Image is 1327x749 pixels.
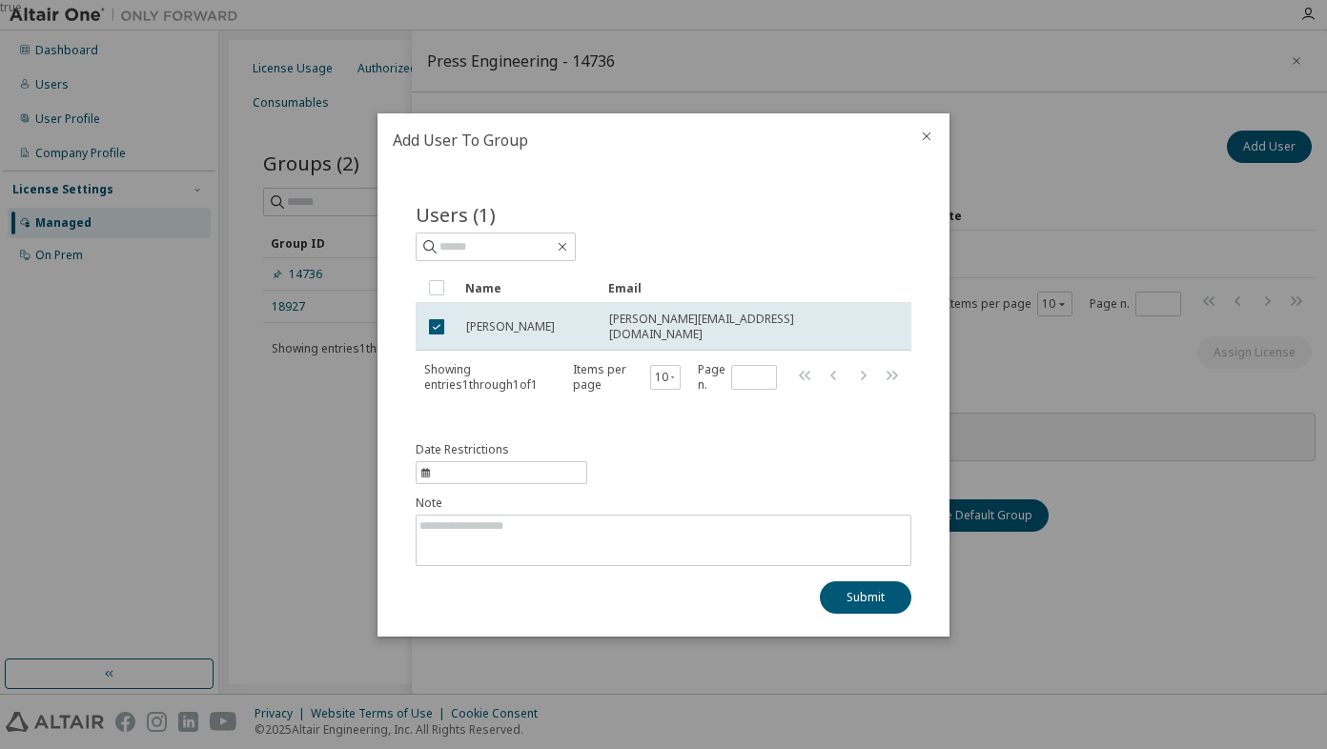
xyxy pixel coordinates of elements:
[919,129,934,144] button: close
[698,362,777,393] span: Page n.
[416,496,911,511] label: Note
[416,442,587,484] button: information
[416,201,496,228] span: Users (1)
[465,273,593,303] div: Name
[655,370,677,385] button: 10
[820,581,911,614] button: Submit
[466,319,555,334] span: [PERSON_NAME]
[424,361,538,393] span: Showing entries 1 through 1 of 1
[416,442,509,457] span: Date Restrictions
[609,312,878,342] span: [PERSON_NAME][EMAIL_ADDRESS][DOMAIN_NAME]
[608,273,879,303] div: Email
[378,113,904,167] h2: Add User To Group
[573,362,681,393] span: Items per page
